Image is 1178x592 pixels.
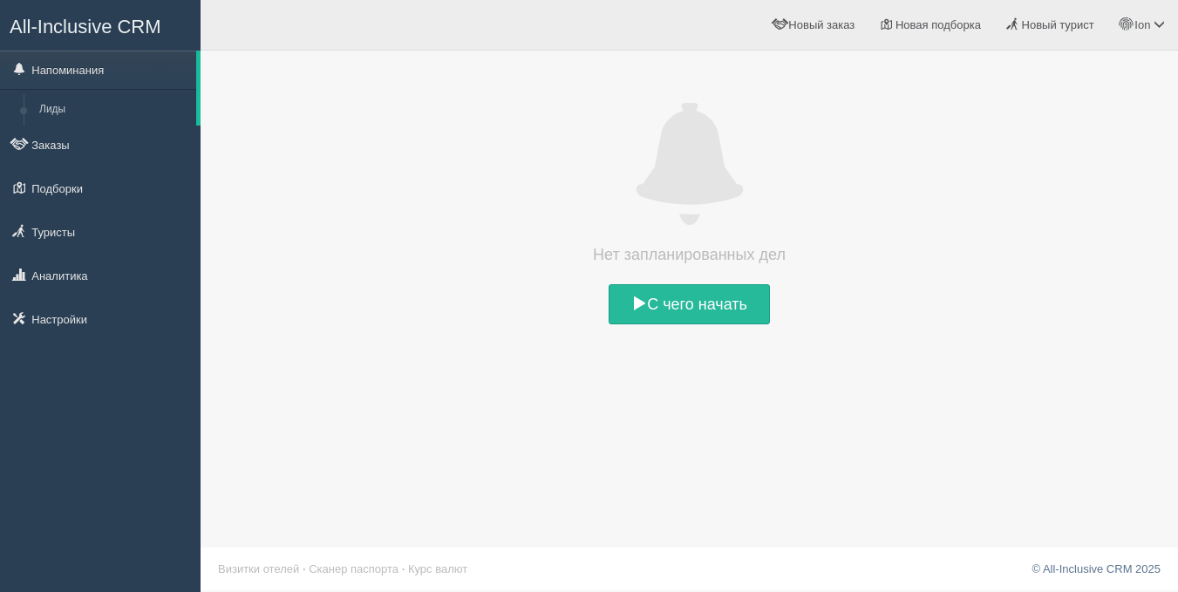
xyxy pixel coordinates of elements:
span: · [402,562,405,575]
a: All-Inclusive CRM [1,1,200,49]
a: Визитки отелей [218,562,299,575]
a: Курс валют [408,562,467,575]
span: All-Inclusive CRM [10,16,161,37]
a: С чего начать [609,284,770,324]
span: Новый турист [1022,18,1094,31]
span: Новая подборка [895,18,981,31]
a: Лиды [31,94,196,126]
a: © All-Inclusive CRM 2025 [1032,562,1161,575]
a: Сканер паспорта [309,562,398,575]
span: Ion [1134,18,1150,31]
h4: Нет запланированных дел [559,242,821,267]
span: Новый заказ [788,18,855,31]
span: · [303,562,306,575]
